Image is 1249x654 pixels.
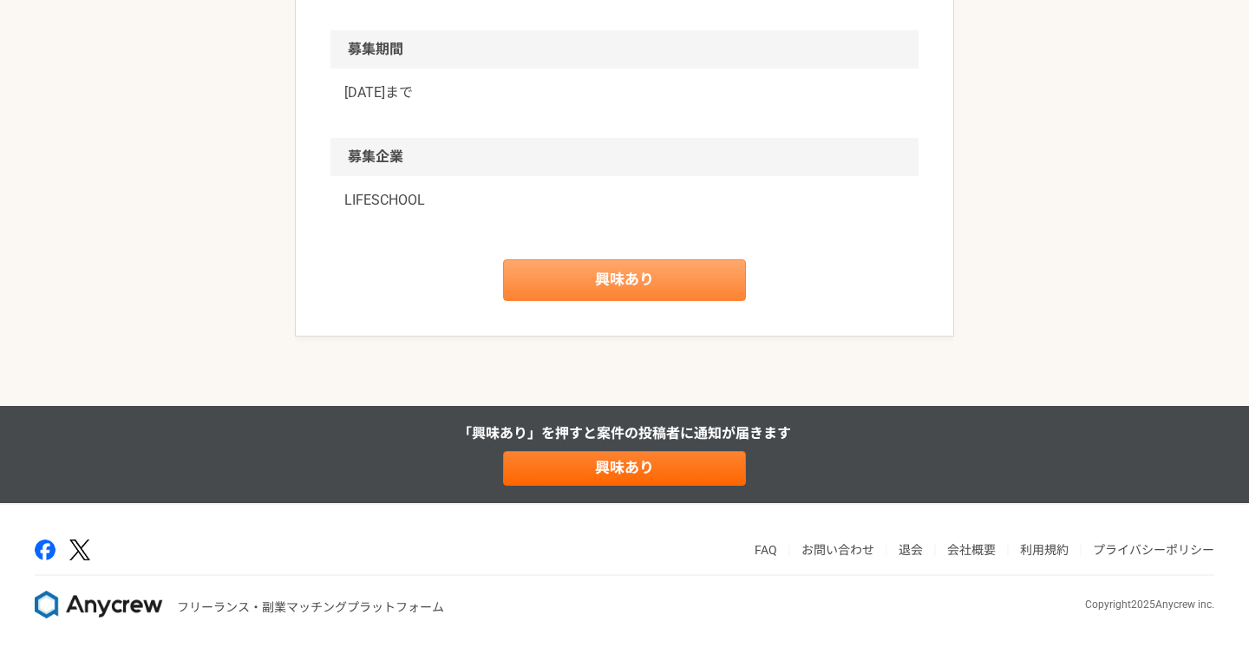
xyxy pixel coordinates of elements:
[503,451,746,486] a: 興味あり
[947,543,996,557] a: 会社概要
[801,543,874,557] a: お問い合わせ
[330,138,919,176] h2: 募集企業
[1020,543,1069,557] a: 利用規約
[755,543,777,557] a: FAQ
[1093,543,1214,557] a: プライバシーポリシー
[177,598,444,617] p: フリーランス・副業マッチングプラットフォーム
[69,540,90,561] img: x-391a3a86.png
[1085,597,1214,612] p: Copyright 2025 Anycrew inc.
[330,30,919,69] h2: 募集期間
[458,423,791,444] p: 「興味あり」を押すと 案件の投稿者に通知が届きます
[35,540,56,560] img: facebook-2adfd474.png
[344,82,905,103] p: [DATE]まで
[899,543,923,557] a: 退会
[503,259,746,301] a: 興味あり
[344,190,905,211] a: LIFESCHOOL
[35,591,163,618] img: 8DqYSo04kwAAAAASUVORK5CYII=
